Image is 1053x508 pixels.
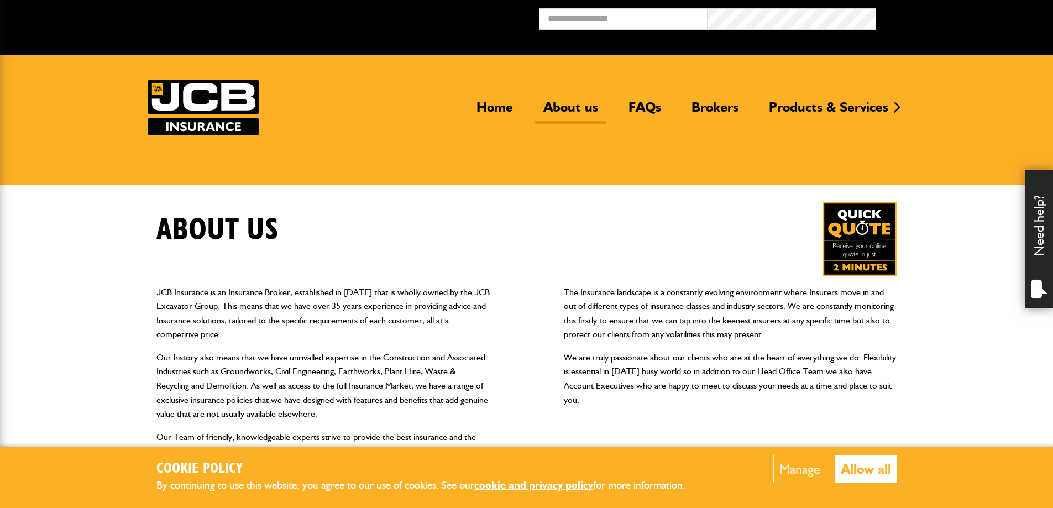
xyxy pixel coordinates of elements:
a: Get your insurance quote in just 2-minutes [823,202,897,276]
a: FAQs [620,99,669,124]
div: Need help? [1025,170,1053,308]
a: About us [535,99,606,124]
button: Manage [773,455,826,483]
button: Broker Login [876,8,1045,25]
p: We are truly passionate about our clients who are at the heart of everything we do. Flexibility i... [564,350,897,407]
p: By continuing to use this website, you agree to our use of cookies. See our for more information. [156,477,704,494]
h2: Cookie Policy [156,460,704,478]
p: Our Team of friendly, knowledgeable experts strive to provide the best insurance and the best cus... [156,430,490,473]
img: Quick Quote [823,202,897,276]
h1: About us [156,212,279,249]
p: The Insurance landscape is a constantly evolving environment where Insurers move in and out of di... [564,285,897,342]
p: JCB Insurance is an Insurance Broker, established in [DATE] that is wholly owned by the JCB Excav... [156,285,490,342]
p: Our history also means that we have unrivalled expertise in the Construction and Associated Indus... [156,350,490,421]
a: Brokers [683,99,747,124]
a: Products & Services [761,99,897,124]
button: Allow all [835,455,897,483]
a: cookie and privacy policy [474,479,593,491]
img: JCB Insurance Services logo [148,80,259,135]
a: Home [468,99,521,124]
a: JCB Insurance Services [148,80,259,135]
